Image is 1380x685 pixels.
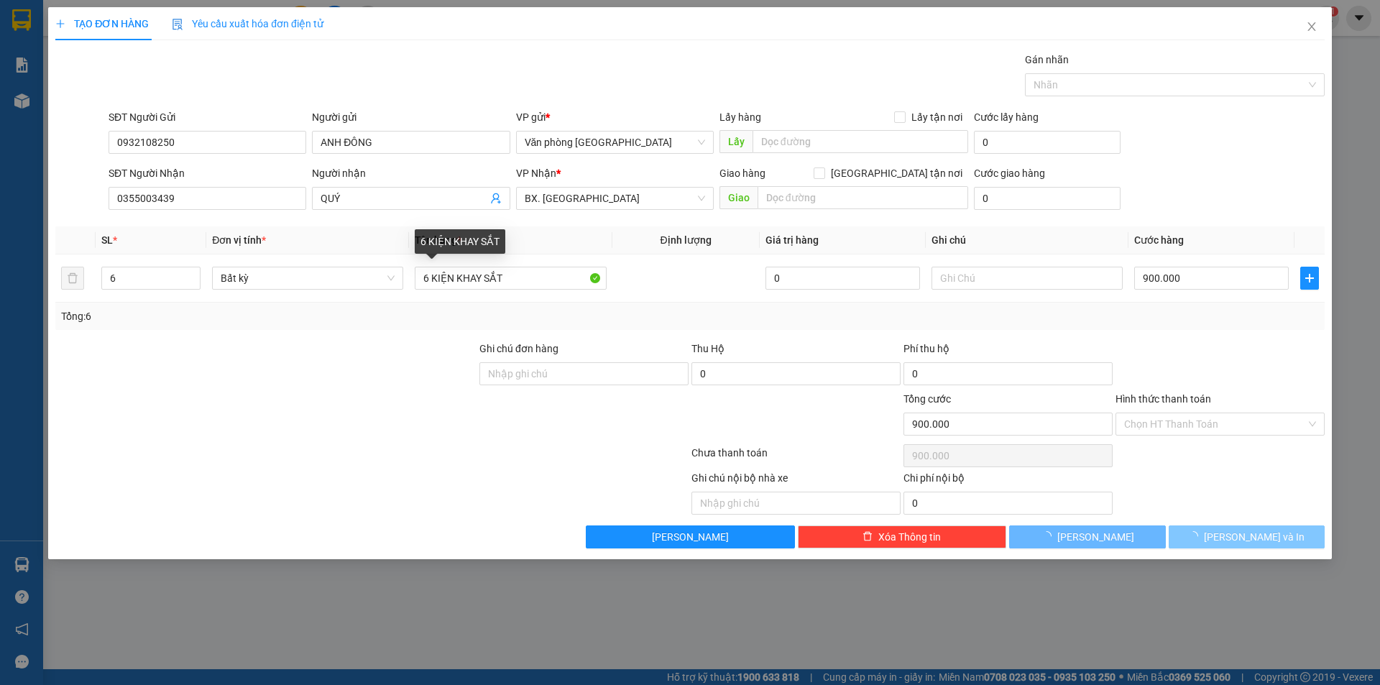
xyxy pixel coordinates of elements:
span: Thu Hộ [691,343,724,354]
span: Lấy [719,130,753,153]
span: loading [1188,531,1204,541]
div: 6 KIỆN KHAY SẮT [415,229,505,254]
span: plus [55,19,65,29]
span: user-add [490,193,502,204]
button: [PERSON_NAME] [1009,525,1165,548]
span: Lấy hàng [719,111,761,123]
input: Nhập ghi chú [691,492,901,515]
div: SĐT Người Nhận [109,165,306,181]
span: TẠO ĐƠN HÀNG [55,18,149,29]
div: Phí thu hộ [903,341,1113,362]
span: SL [101,234,113,246]
div: Chi phí nội bộ [903,470,1113,492]
input: VD: Bàn, Ghế [415,267,606,290]
span: Tổng cước [903,393,951,405]
b: An Anh Limousine [18,93,79,160]
span: Giao hàng [719,167,765,179]
span: Lấy tận nơi [906,109,968,125]
img: icon [172,19,183,30]
button: [PERSON_NAME] và In [1169,525,1325,548]
div: VP gửi [516,109,714,125]
span: [GEOGRAPHIC_DATA] tận nơi [825,165,968,181]
span: Định lượng [661,234,712,246]
button: delete [61,267,84,290]
div: Người nhận [312,165,510,181]
button: deleteXóa Thông tin [798,525,1007,548]
div: Tổng: 6 [61,308,533,324]
b: Biên nhận gởi hàng hóa [93,21,138,138]
span: delete [862,531,873,543]
th: Ghi chú [926,226,1128,254]
span: [PERSON_NAME] [652,529,729,545]
input: Dọc đường [758,186,968,209]
button: plus [1300,267,1319,290]
label: Ghi chú đơn hàng [479,343,558,354]
span: Xóa Thông tin [878,529,941,545]
span: Bất kỳ [221,267,395,289]
input: Cước lấy hàng [974,131,1121,154]
input: 0 [765,267,920,290]
span: BX. Ninh Sơn [525,188,705,209]
span: Cước hàng [1134,234,1184,246]
span: loading [1041,531,1057,541]
label: Cước giao hàng [974,167,1045,179]
div: SĐT Người Gửi [109,109,306,125]
span: Yêu cầu xuất hóa đơn điện tử [172,18,323,29]
label: Hình thức thanh toán [1115,393,1211,405]
span: VP Nhận [516,167,556,179]
div: Chưa thanh toán [690,445,902,470]
label: Cước lấy hàng [974,111,1039,123]
input: Cước giao hàng [974,187,1121,210]
div: Người gửi [312,109,510,125]
input: Ghi chú đơn hàng [479,362,689,385]
span: plus [1301,272,1318,284]
button: [PERSON_NAME] [586,525,795,548]
label: Gán nhãn [1025,54,1069,65]
span: Giao [719,186,758,209]
span: Đơn vị tính [212,234,266,246]
input: Dọc đường [753,130,968,153]
input: Ghi Chú [931,267,1123,290]
span: [PERSON_NAME] và In [1204,529,1305,545]
span: Giá trị hàng [765,234,819,246]
button: Close [1292,7,1332,47]
span: Văn phòng Tân Phú [525,132,705,153]
div: Ghi chú nội bộ nhà xe [691,470,901,492]
span: [PERSON_NAME] [1057,529,1134,545]
span: close [1306,21,1317,32]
